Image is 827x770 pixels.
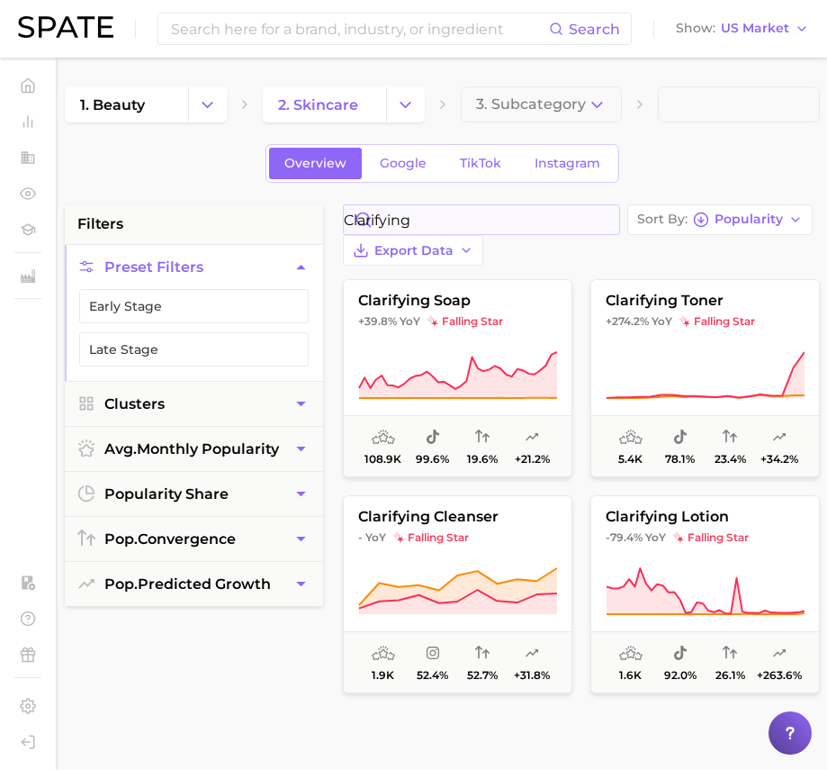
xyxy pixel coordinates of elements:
span: clarifying cleanser [344,509,571,525]
span: clarifying lotion [591,509,819,525]
input: Search in skincare [344,205,619,234]
span: TikTok [460,156,501,171]
span: 52.7% [467,669,498,682]
span: popularity convergence: Low Convergence [723,427,737,448]
a: Overview [269,148,362,179]
span: Show [676,23,715,33]
button: Early Stage [79,289,309,323]
span: predicted growth [104,575,271,593]
button: Sort ByPopularity [627,204,813,235]
img: falling star [427,316,438,327]
span: +21.2% [515,453,550,466]
span: 26.1% [715,669,745,682]
button: avg.monthly popularity [65,427,323,471]
button: ShowUS Market [671,17,814,41]
span: 108.9k [364,453,401,466]
button: popularity share [65,472,323,516]
span: Overview [284,156,346,171]
span: popularity predicted growth: Likely [525,643,539,665]
span: falling star [673,530,749,545]
span: popularity predicted growth: Likely [772,643,787,665]
span: average monthly popularity: Very Low Popularity [619,427,643,448]
span: Sort By [637,214,688,224]
button: Change Category [386,86,425,122]
span: 52.4% [417,669,448,682]
span: - [358,530,363,544]
img: falling star [393,532,404,543]
img: falling star [673,532,684,543]
img: falling star [679,316,690,327]
span: Instagram [535,156,600,171]
button: Late Stage [79,332,309,367]
span: 1. beauty [80,96,145,113]
span: Export Data [374,243,454,258]
span: popularity share [104,485,229,503]
button: Preset Filters [65,245,323,289]
span: popularity share: TikTok [426,427,440,448]
span: falling star [427,314,503,329]
span: popularity convergence: Medium Convergence [475,643,490,665]
span: Preset Filters [104,258,203,276]
span: filters [77,213,123,235]
span: clarifying soap [344,293,571,309]
button: clarifying cleanser- YoYfalling starfalling star1.9k52.4%52.7%+31.8% [343,495,572,693]
button: 3. Subcategory [461,86,623,122]
span: YoY [365,530,386,545]
span: 78.1% [665,453,695,466]
span: +263.6% [757,669,802,682]
span: popularity share: Instagram [426,643,440,665]
span: YoY [652,314,672,329]
button: clarifying lotion-79.4% YoYfalling starfalling star1.6k92.0%26.1%+263.6% [590,495,820,693]
span: -79.4% [606,530,643,544]
button: Export Data [343,235,483,266]
span: 3. Subcategory [476,96,586,113]
span: +31.8% [514,669,550,682]
span: average monthly popularity: Very Low Popularity [619,643,643,665]
span: US Market [721,23,789,33]
span: popularity convergence: Low Convergence [723,643,737,665]
span: Search [569,21,620,38]
span: 1.9k [372,669,394,682]
a: 2. skincare [263,86,386,122]
span: 23.4% [715,453,746,466]
span: falling star [393,530,469,545]
span: Google [380,156,427,171]
a: 1. beauty [65,86,188,122]
abbr: average [104,440,137,457]
span: popularity share: TikTok [673,427,688,448]
span: popularity predicted growth: Uncertain [772,427,787,448]
span: Popularity [715,214,783,224]
img: SPATE [18,16,113,38]
button: clarifying soap+39.8% YoYfalling starfalling star108.9k99.6%19.6%+21.2% [343,279,572,477]
button: Clusters [65,382,323,426]
button: clarifying toner+274.2% YoYfalling starfalling star5.4k78.1%23.4%+34.2% [590,279,820,477]
span: convergence [104,530,236,548]
span: popularity predicted growth: Likely [525,427,539,448]
span: popularity share: TikTok [673,643,688,665]
abbr: popularity index [104,575,138,593]
span: Clusters [104,395,165,412]
abbr: popularity index [104,530,138,548]
span: +34.2% [760,453,798,466]
span: 1.6k [619,669,642,682]
span: 5.4k [618,453,643,466]
a: Instagram [519,148,616,179]
span: average monthly popularity: Very Low Popularity [372,643,395,665]
span: 19.6% [467,453,498,466]
span: falling star [679,314,755,329]
span: YoY [645,530,666,545]
span: 99.6% [416,453,449,466]
span: average monthly popularity: Low Popularity [372,427,395,448]
a: Google [364,148,442,179]
span: 2. skincare [278,96,358,113]
button: pop.convergence [65,517,323,561]
span: +274.2% [606,314,649,328]
button: pop.predicted growth [65,562,323,606]
a: TikTok [445,148,517,179]
span: 92.0% [664,669,697,682]
input: Search here for a brand, industry, or ingredient [169,14,549,44]
span: monthly popularity [104,440,279,457]
span: +39.8% [358,314,397,328]
a: Log out. Currently logged in with e-mail veronica_radyuk@us.amorepacific.com. [14,729,41,756]
span: popularity convergence: Very Low Convergence [475,427,490,448]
